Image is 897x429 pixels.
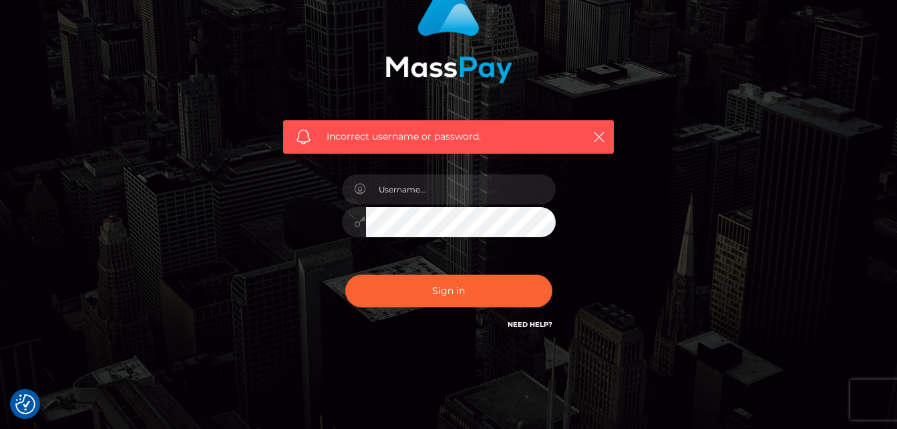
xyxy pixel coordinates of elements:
img: Revisit consent button [15,394,35,414]
button: Consent Preferences [15,394,35,414]
a: Need Help? [508,320,552,329]
span: Incorrect username or password. [327,130,570,144]
input: Username... [366,174,556,204]
button: Sign in [345,275,552,307]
